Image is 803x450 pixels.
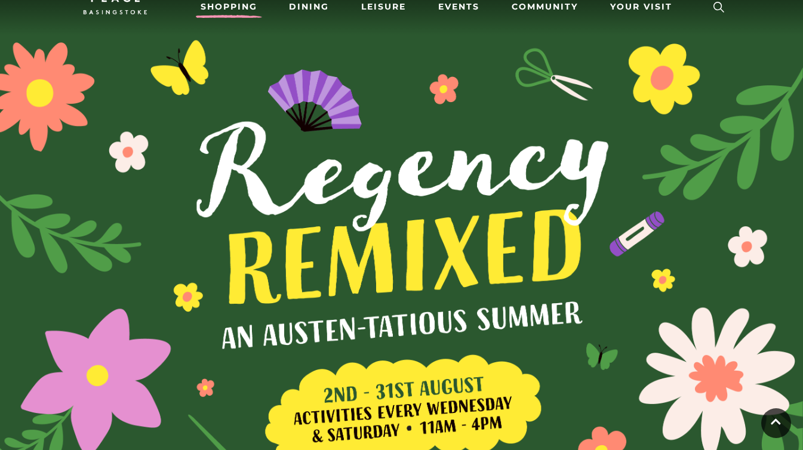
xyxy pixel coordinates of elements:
[610,1,672,13] span: Your Visit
